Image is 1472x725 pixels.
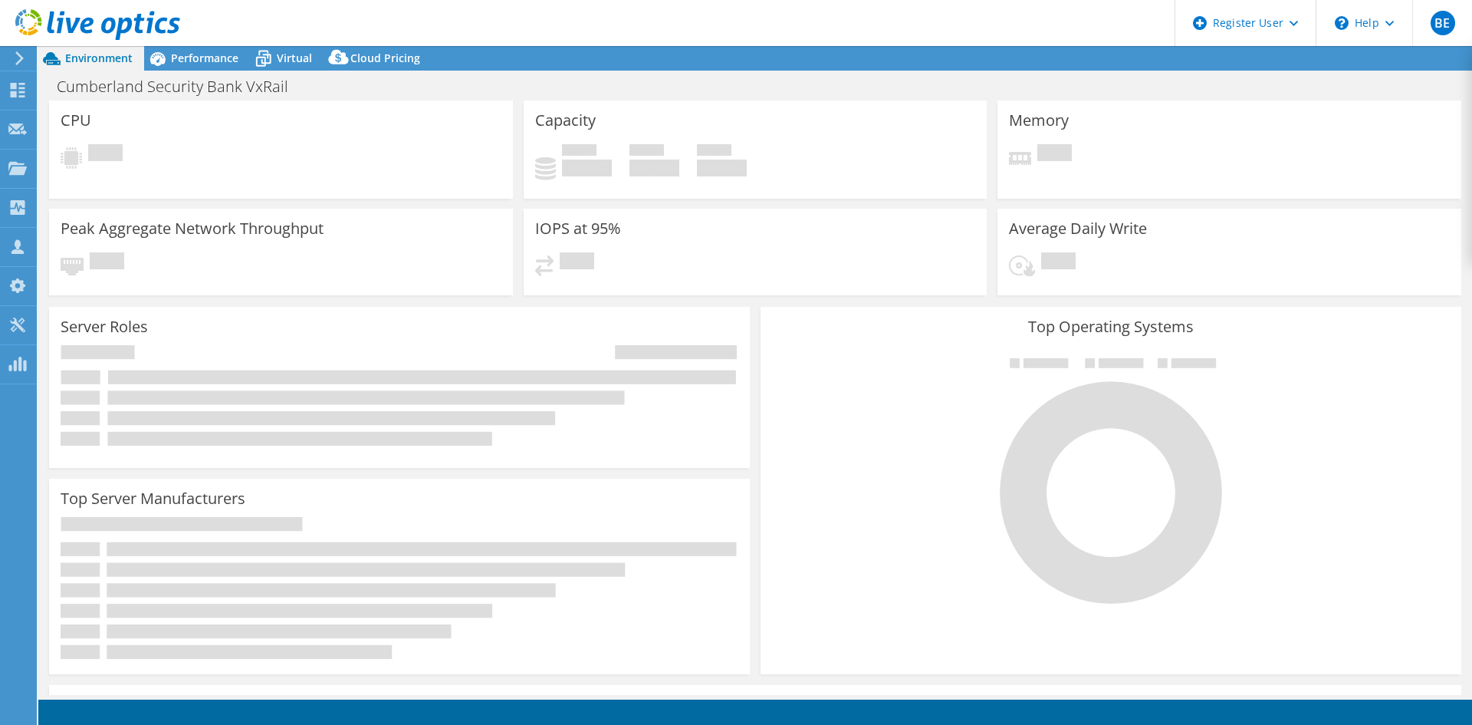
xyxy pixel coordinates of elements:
[1041,252,1076,273] span: Pending
[90,252,124,273] span: Pending
[171,51,238,65] span: Performance
[1037,144,1072,165] span: Pending
[629,160,679,176] h4: 0 GiB
[629,144,664,160] span: Free
[350,51,420,65] span: Cloud Pricing
[65,51,133,65] span: Environment
[61,318,148,335] h3: Server Roles
[277,51,312,65] span: Virtual
[697,144,731,160] span: Total
[772,318,1450,335] h3: Top Operating Systems
[61,112,91,129] h3: CPU
[535,220,621,237] h3: IOPS at 95%
[88,144,123,165] span: Pending
[535,112,596,129] h3: Capacity
[1009,220,1147,237] h3: Average Daily Write
[61,490,245,507] h3: Top Server Manufacturers
[1335,16,1349,30] svg: \n
[697,160,747,176] h4: 0 GiB
[560,252,594,273] span: Pending
[50,78,312,95] h1: Cumberland Security Bank VxRail
[1009,112,1069,129] h3: Memory
[1431,11,1455,35] span: BE
[61,220,324,237] h3: Peak Aggregate Network Throughput
[562,144,596,160] span: Used
[562,160,612,176] h4: 0 GiB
